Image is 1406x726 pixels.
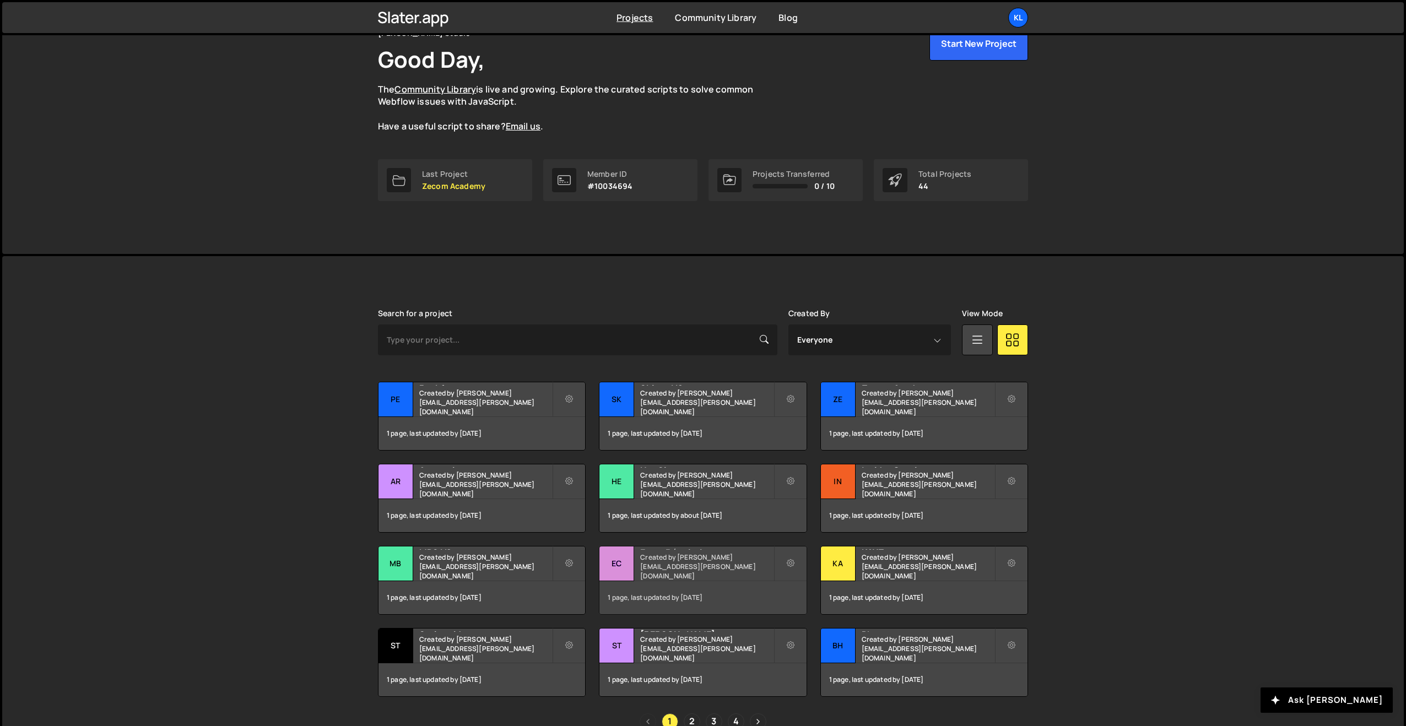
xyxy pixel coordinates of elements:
h1: Good Day, [378,44,485,74]
h2: Ecom Révolution [640,546,773,550]
a: Ze Zecom Academy Created by [PERSON_NAME][EMAIL_ADDRESS][PERSON_NAME][DOMAIN_NAME] 1 page, last u... [820,382,1028,451]
a: Blog [778,12,798,24]
a: Email us [506,120,540,132]
h2: Styleguide [419,629,552,632]
a: Ar Arntreal Created by [PERSON_NAME][EMAIL_ADDRESS][PERSON_NAME][DOMAIN_NAME] 1 page, last update... [378,464,586,533]
a: Pe Peakfast Created by [PERSON_NAME][EMAIL_ADDRESS][PERSON_NAME][DOMAIN_NAME] 1 page, last update... [378,382,586,451]
div: St [599,629,634,663]
h2: Bhunter [862,629,994,632]
small: Created by [PERSON_NAME][EMAIL_ADDRESS][PERSON_NAME][DOMAIN_NAME] [640,388,773,416]
div: Member ID [587,170,632,178]
div: Pe [378,382,413,417]
h2: HeySimon [640,464,773,468]
a: Community Library [675,12,756,24]
div: St [378,629,413,663]
small: Created by [PERSON_NAME][EMAIL_ADDRESS][PERSON_NAME][DOMAIN_NAME] [862,388,994,416]
a: Bh Bhunter Created by [PERSON_NAME][EMAIL_ADDRESS][PERSON_NAME][DOMAIN_NAME] 1 page, last updated... [820,628,1028,697]
div: Ar [378,464,413,499]
p: The is live and growing. Explore the curated scripts to solve common Webflow issues with JavaScri... [378,83,775,133]
div: Total Projects [918,170,971,178]
p: Zecom Academy [422,182,485,191]
small: Created by [PERSON_NAME][EMAIL_ADDRESS][PERSON_NAME][DOMAIN_NAME] [640,552,773,581]
small: Created by [PERSON_NAME][EMAIL_ADDRESS][PERSON_NAME][DOMAIN_NAME] [862,635,994,663]
a: He HeySimon Created by [PERSON_NAME][EMAIL_ADDRESS][PERSON_NAME][DOMAIN_NAME] 1 page, last update... [599,464,807,533]
p: 44 [918,182,971,191]
a: In Insider Gestion Created by [PERSON_NAME][EMAIL_ADDRESS][PERSON_NAME][DOMAIN_NAME] 1 page, last... [820,464,1028,533]
button: Start New Project [929,26,1028,61]
div: Sk [599,382,634,417]
div: KA [821,546,856,581]
small: Created by [PERSON_NAME][EMAIL_ADDRESS][PERSON_NAME][DOMAIN_NAME] [419,635,552,663]
h2: Peakfast [419,382,552,386]
span: 0 / 10 [814,182,835,191]
input: Type your project... [378,324,777,355]
a: MB MBS V2 Created by [PERSON_NAME][EMAIL_ADDRESS][PERSON_NAME][DOMAIN_NAME] 1 page, last updated ... [378,546,586,615]
div: Bh [821,629,856,663]
div: 1 page, last updated by [DATE] [599,417,806,450]
small: Created by [PERSON_NAME][EMAIL_ADDRESS][PERSON_NAME][DOMAIN_NAME] [640,470,773,499]
a: St [PERSON_NAME] Created by [PERSON_NAME][EMAIL_ADDRESS][PERSON_NAME][DOMAIN_NAME] 1 page, last u... [599,628,807,697]
h2: Skiveo V2 [640,382,773,386]
div: Projects Transferred [753,170,835,178]
div: 1 page, last updated by [DATE] [378,499,585,532]
div: Ze [821,382,856,417]
div: 1 page, last updated by about [DATE] [599,499,806,532]
a: Projects [617,12,653,24]
div: 1 page, last updated by [DATE] [599,581,806,614]
small: Created by [PERSON_NAME][EMAIL_ADDRESS][PERSON_NAME][DOMAIN_NAME] [862,552,994,581]
div: In [821,464,856,499]
label: View Mode [962,309,1003,318]
h2: Arntreal [419,464,552,468]
small: Created by [PERSON_NAME][EMAIL_ADDRESS][PERSON_NAME][DOMAIN_NAME] [419,552,552,581]
h2: MBS V2 [419,546,552,550]
div: 1 page, last updated by [DATE] [821,499,1028,532]
div: 1 page, last updated by [DATE] [378,417,585,450]
div: 1 page, last updated by [DATE] [378,581,585,614]
small: Created by [PERSON_NAME][EMAIL_ADDRESS][PERSON_NAME][DOMAIN_NAME] [862,470,994,499]
h2: [PERSON_NAME] [640,629,773,632]
small: Created by [PERSON_NAME][EMAIL_ADDRESS][PERSON_NAME][DOMAIN_NAME] [419,470,552,499]
div: 1 page, last updated by [DATE] [378,663,585,696]
a: Community Library [394,83,476,95]
a: Sk Skiveo V2 Created by [PERSON_NAME][EMAIL_ADDRESS][PERSON_NAME][DOMAIN_NAME] 1 page, last updat... [599,382,807,451]
label: Created By [788,309,830,318]
h2: KAYZ [862,546,994,550]
small: Created by [PERSON_NAME][EMAIL_ADDRESS][PERSON_NAME][DOMAIN_NAME] [640,635,773,663]
div: 1 page, last updated by [DATE] [821,417,1028,450]
div: MB [378,546,413,581]
div: He [599,464,634,499]
h2: Zecom Academy [862,382,994,386]
a: Last Project Zecom Academy [378,159,532,201]
p: #10034694 [587,182,632,191]
div: Last Project [422,170,485,178]
button: Ask [PERSON_NAME] [1261,687,1393,713]
div: 1 page, last updated by [DATE] [599,663,806,696]
small: Created by [PERSON_NAME][EMAIL_ADDRESS][PERSON_NAME][DOMAIN_NAME] [419,388,552,416]
a: Ec Ecom Révolution Created by [PERSON_NAME][EMAIL_ADDRESS][PERSON_NAME][DOMAIN_NAME] 1 page, last... [599,546,807,615]
div: 1 page, last updated by [DATE] [821,663,1028,696]
a: Kl [1008,8,1028,28]
a: St Styleguide Created by [PERSON_NAME][EMAIL_ADDRESS][PERSON_NAME][DOMAIN_NAME] 1 page, last upda... [378,628,586,697]
label: Search for a project [378,309,452,318]
div: 1 page, last updated by [DATE] [821,581,1028,614]
div: Ec [599,546,634,581]
h2: Insider Gestion [862,464,994,468]
a: KA KAYZ Created by [PERSON_NAME][EMAIL_ADDRESS][PERSON_NAME][DOMAIN_NAME] 1 page, last updated by... [820,546,1028,615]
